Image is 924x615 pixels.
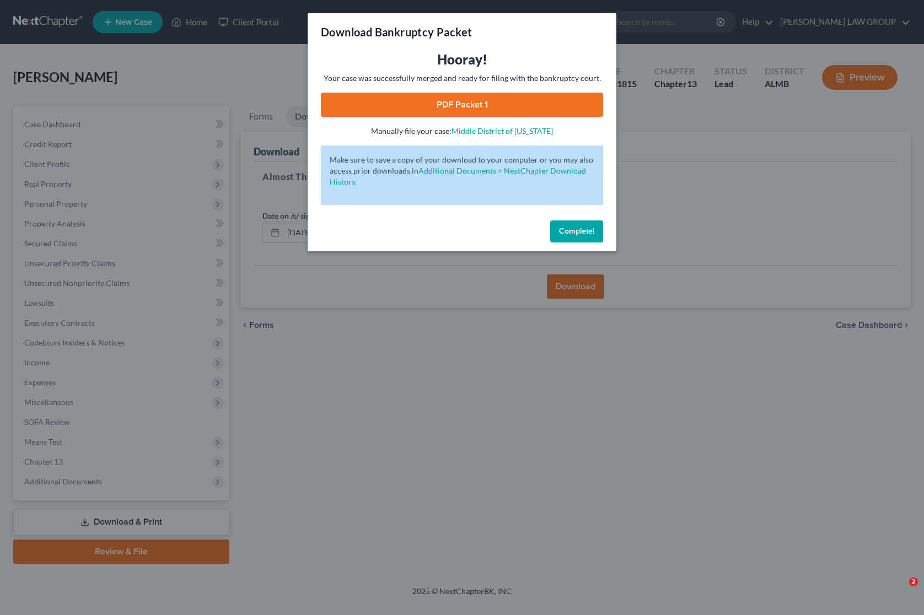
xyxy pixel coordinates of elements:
[909,578,918,586] span: 2
[321,73,603,84] p: Your case was successfully merged and ready for filing with the bankruptcy court.
[887,578,913,604] iframe: Intercom live chat
[452,126,553,136] a: Middle District of [US_STATE]
[321,93,603,117] a: PDF Packet 1
[330,154,594,187] p: Make sure to save a copy of your download to your computer or you may also access prior downloads in
[559,226,594,236] span: Complete!
[321,24,472,40] h3: Download Bankruptcy Packet
[321,126,603,137] p: Manually file your case:
[550,220,603,242] button: Complete!
[330,166,586,186] a: Additional Documents > NextChapter Download History.
[321,51,603,68] h3: Hooray!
